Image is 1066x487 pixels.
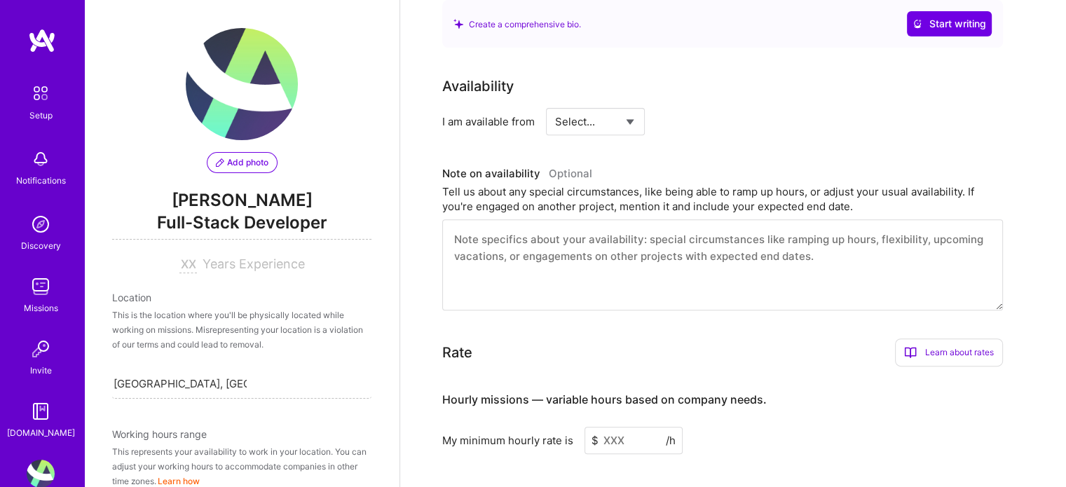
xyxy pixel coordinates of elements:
[666,433,676,448] span: /h
[27,335,55,363] img: Invite
[442,76,514,97] div: Availability
[16,173,66,188] div: Notifications
[112,428,207,440] span: Working hours range
[27,273,55,301] img: teamwork
[442,393,767,406] h4: Hourly missions — variable hours based on company needs.
[186,28,298,140] img: User Avatar
[27,210,55,238] img: discovery
[453,19,463,29] i: icon SuggestedTeams
[207,152,278,173] button: Add photo
[21,238,61,253] div: Discovery
[27,397,55,425] img: guide book
[216,156,268,169] span: Add photo
[28,28,56,53] img: logo
[907,11,992,36] button: Start writing
[592,433,599,448] span: $
[112,190,371,211] span: [PERSON_NAME]
[24,301,58,315] div: Missions
[29,108,53,123] div: Setup
[216,158,224,167] i: icon PencilPurple
[585,427,683,454] input: XXX
[442,342,472,363] div: Rate
[112,211,371,240] span: Full-Stack Developer
[442,163,592,184] div: Note on availability
[179,256,197,273] input: XX
[30,363,52,378] div: Invite
[442,184,1003,214] div: Tell us about any special circumstances, like being able to ramp up hours, or adjust your usual a...
[895,338,1003,366] div: Learn about rates
[913,17,986,31] span: Start writing
[203,256,305,271] span: Years Experience
[112,308,371,352] div: This is the location where you'll be physically located while working on missions. Misrepresentin...
[904,346,917,359] i: icon BookOpen
[442,114,535,129] div: I am available from
[27,145,55,173] img: bell
[453,17,581,32] div: Create a comprehensive bio.
[7,425,75,440] div: [DOMAIN_NAME]
[549,167,592,180] span: Optional
[26,78,55,108] img: setup
[112,290,371,305] div: Location
[442,433,573,448] div: My minimum hourly rate is
[913,19,922,29] i: icon CrystalBallWhite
